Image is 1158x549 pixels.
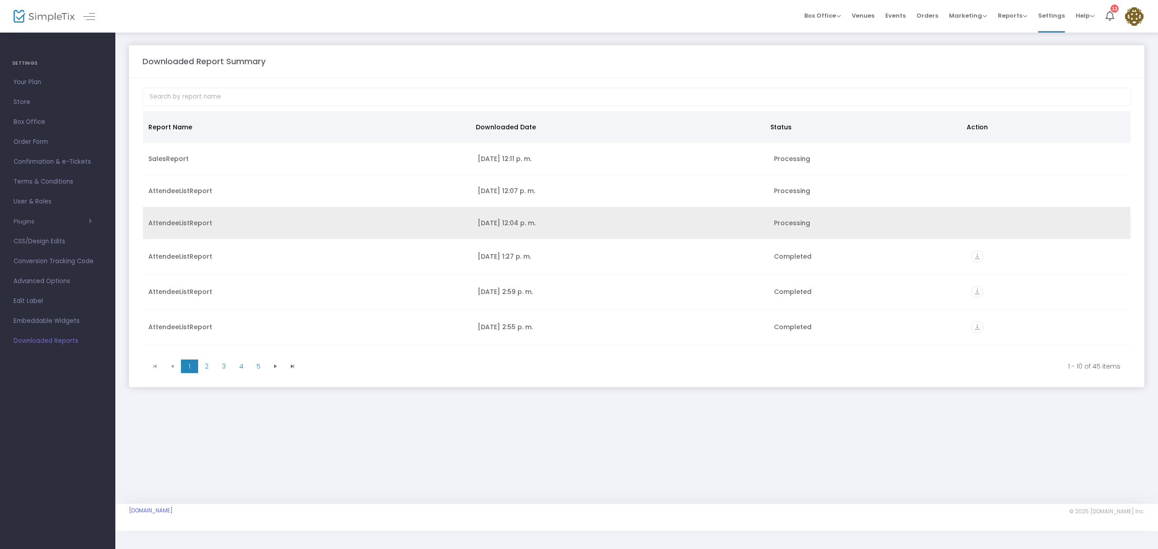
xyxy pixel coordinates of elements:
span: Page 1 [181,360,198,373]
span: Marketing [949,11,987,20]
div: Processing [774,186,961,195]
h4: SETTINGS [12,54,103,72]
th: Action [961,111,1125,143]
div: Completed [774,287,961,296]
span: Reports [998,11,1027,20]
span: Page 5 [250,360,267,373]
span: Go to the next page [267,360,284,373]
span: Go to the next page [272,363,279,370]
i: vertical_align_bottom [971,321,983,333]
div: https://go.SimpleTix.com/av12r [971,321,1125,333]
div: 16/9/2025 2:55 p. m. [478,322,763,331]
div: AttendeeListReport [148,252,467,261]
div: AttendeeListReport [148,287,467,296]
span: Order Form [14,136,102,148]
div: Processing [774,218,961,227]
span: Page 3 [215,360,233,373]
div: AttendeeListReport [148,218,467,227]
span: Venues [852,4,874,27]
div: Processing [774,154,961,163]
span: Your Plan [14,76,102,88]
span: Embeddable Widgets [14,315,102,327]
a: [DOMAIN_NAME] [129,507,173,514]
span: User & Roles [14,196,102,208]
div: 18/9/2025 1:27 p. m. [478,252,763,261]
i: vertical_align_bottom [971,286,983,298]
div: 13 [1111,5,1119,13]
div: https://go.SimpleTix.com/wp6dx [971,251,1125,263]
div: 19/9/2025 12:04 p. m. [478,218,763,227]
i: vertical_align_bottom [971,251,983,263]
span: Go to the last page [284,360,301,373]
div: AttendeeListReport [148,322,467,331]
span: Advanced Options [14,275,102,287]
m-panel-title: Downloaded Report Summary [142,55,266,67]
input: Search by report name [142,88,1131,106]
span: Box Office [14,116,102,128]
button: Plugins [14,218,92,225]
div: 16/9/2025 2:59 p. m. [478,287,763,296]
span: Page 4 [233,360,250,373]
th: Status [765,111,961,143]
div: 19/9/2025 12:07 p. m. [478,186,763,195]
div: AttendeeListReport [148,186,467,195]
a: vertical_align_bottom [971,324,983,333]
a: vertical_align_bottom [971,253,983,262]
a: vertical_align_bottom [971,289,983,298]
span: Store [14,96,102,108]
kendo-pager-info: 1 - 10 of 45 items [308,362,1120,371]
span: Events [885,4,906,27]
div: SalesReport [148,154,467,163]
span: Conversion Tracking Code [14,256,102,267]
div: Completed [774,252,961,261]
div: Data table [143,111,1130,355]
th: Downloaded Date [470,111,765,143]
span: Downloaded Reports [14,335,102,347]
span: Terms & Conditions [14,176,102,188]
span: Go to the last page [289,363,296,370]
div: 19/9/2025 12:11 p. m. [478,154,763,163]
span: Page 2 [198,360,215,373]
span: Edit Label [14,295,102,307]
span: Box Office [804,11,841,20]
span: Settings [1038,4,1065,27]
th: Report Name [143,111,470,143]
span: Help [1076,11,1095,20]
div: https://go.SimpleTix.com/7a4st [971,286,1125,298]
div: Completed [774,322,961,331]
span: © 2025 [DOMAIN_NAME] Inc. [1069,508,1144,515]
span: Confirmation & e-Tickets [14,156,102,168]
span: CSS/Design Edits [14,236,102,247]
span: Orders [916,4,938,27]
